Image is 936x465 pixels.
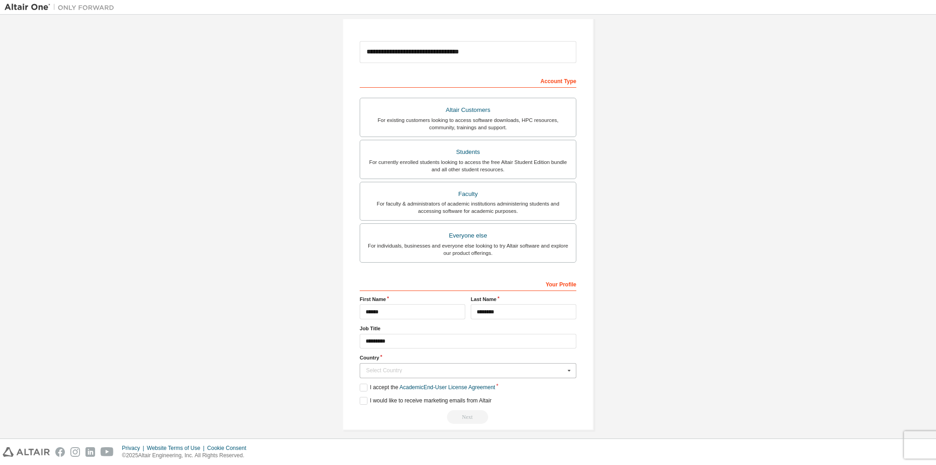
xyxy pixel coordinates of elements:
[366,188,570,201] div: Faculty
[70,447,80,457] img: instagram.svg
[207,444,251,452] div: Cookie Consent
[360,73,576,88] div: Account Type
[366,116,570,131] div: For existing customers looking to access software downloads, HPC resources, community, trainings ...
[366,242,570,257] div: For individuals, businesses and everyone else looking to try Altair software and explore our prod...
[101,447,114,457] img: youtube.svg
[360,397,491,405] label: I would like to receive marketing emails from Altair
[55,447,65,457] img: facebook.svg
[399,384,495,391] a: Academic End-User License Agreement
[360,354,576,361] label: Country
[366,104,570,116] div: Altair Customers
[3,447,50,457] img: altair_logo.svg
[85,447,95,457] img: linkedin.svg
[360,410,576,424] div: Read and acccept EULA to continue
[147,444,207,452] div: Website Terms of Use
[360,325,576,332] label: Job Title
[471,296,576,303] label: Last Name
[360,384,495,391] label: I accept the
[360,276,576,291] div: Your Profile
[366,200,570,215] div: For faculty & administrators of academic institutions administering students and accessing softwa...
[5,3,119,12] img: Altair One
[366,229,570,242] div: Everyone else
[366,159,570,173] div: For currently enrolled students looking to access the free Altair Student Edition bundle and all ...
[122,444,147,452] div: Privacy
[122,452,252,460] p: © 2025 Altair Engineering, Inc. All Rights Reserved.
[360,296,465,303] label: First Name
[366,146,570,159] div: Students
[366,368,565,373] div: Select Country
